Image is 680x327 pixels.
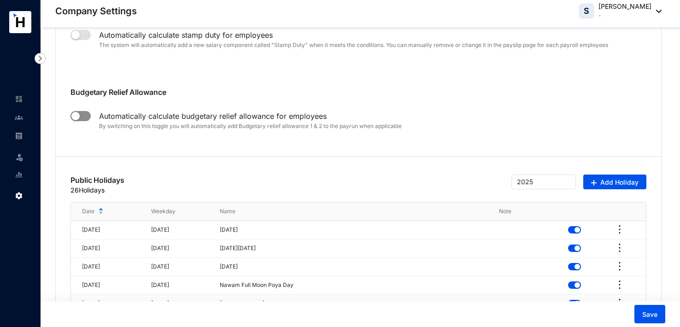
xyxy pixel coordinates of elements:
[35,53,46,64] img: nav-icon-right.af6afadce00d159da59955279c43614e.svg
[55,5,137,18] p: Company Settings
[140,276,209,295] td: [DATE]
[99,122,402,138] p: By switching on this toggle you will automatically add Budgetary relief allowance 1 & 2 to the pa...
[642,310,657,319] span: Save
[15,192,23,200] img: settings.f4f5bcbb8b4eaa341756.svg
[209,258,488,276] td: [DATE]
[70,175,358,186] p: Public Holidays
[70,87,166,98] p: Budgetary Relief Allowance
[591,180,597,186] img: plus-white.7e07c6ac53a58cfa577907f95fa16516.svg
[140,221,209,239] td: [DATE]
[82,207,94,216] span: Date
[600,178,639,187] span: Add Holiday
[598,2,651,11] p: [PERSON_NAME]
[614,261,625,272] span: more
[99,41,608,50] p: The system will automatically add a new salary component called "Stamp Duty" when it meets the co...
[15,95,23,103] img: home-unselected.a29eae3204392db15eaf.svg
[71,239,140,258] td: [DATE]
[614,279,625,290] span: more
[15,113,23,122] img: people-unselected.118708e94b43a90eceab.svg
[598,11,651,20] p: -
[614,242,625,253] span: more
[15,132,23,140] img: payroll-unselected.b590312f920e76f0c668.svg
[91,109,402,122] p: Automatically calculate budgetary relief allowance for employees
[209,276,488,295] td: Nawam Full Moon Poya Day
[209,239,488,258] td: [DATE][DATE]
[651,10,662,13] img: dropdown-black.8e83cc76930a90b1a4fdb6d089b7bf3a.svg
[71,221,140,239] td: [DATE]
[583,175,646,189] button: Add Holiday
[99,29,608,41] p: Automatically calculate stamp duty for employees
[209,221,488,239] td: [DATE]
[209,203,488,221] th: Name
[140,295,209,313] td: [DATE]
[140,258,209,276] td: [DATE]
[140,239,209,258] td: [DATE]
[7,165,29,184] li: Reports
[71,276,140,295] td: [DATE]
[614,298,625,309] span: more
[140,203,209,221] th: Weekday
[517,175,570,189] span: 2025
[7,108,29,127] li: Contacts
[71,258,140,276] td: [DATE]
[634,305,665,323] button: Save
[15,152,24,162] img: leave-unselected.2934df6273408c3f84d9.svg
[71,295,140,313] td: [DATE]
[7,127,29,145] li: Payroll
[70,186,358,195] p: 26 Holidays
[15,170,23,179] img: report-unselected.e6a6b4230fc7da01f883.svg
[209,295,488,313] td: [PERSON_NAME] Day
[614,224,625,235] span: more
[7,90,29,108] li: Home
[584,7,589,15] span: S
[488,203,557,221] th: Note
